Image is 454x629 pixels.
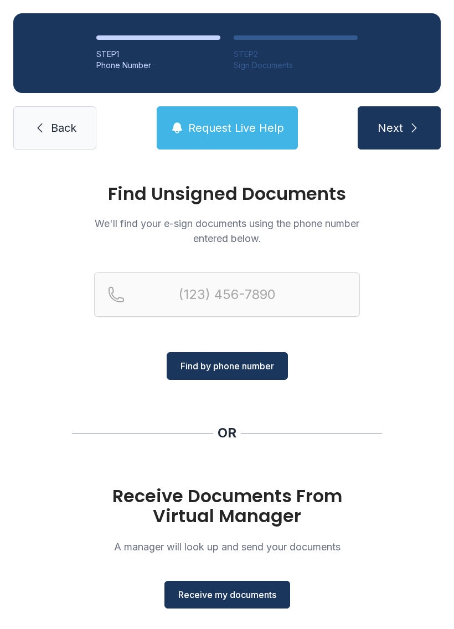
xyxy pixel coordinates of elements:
[94,539,360,554] p: A manager will look up and send your documents
[188,120,284,136] span: Request Live Help
[96,49,220,60] div: STEP 1
[180,359,274,373] span: Find by phone number
[94,216,360,246] p: We'll find your e-sign documents using the phone number entered below.
[218,424,236,442] div: OR
[178,588,276,601] span: Receive my documents
[378,120,403,136] span: Next
[234,60,358,71] div: Sign Documents
[94,185,360,203] h1: Find Unsigned Documents
[96,60,220,71] div: Phone Number
[51,120,76,136] span: Back
[94,486,360,526] h1: Receive Documents From Virtual Manager
[234,49,358,60] div: STEP 2
[94,272,360,317] input: Reservation phone number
